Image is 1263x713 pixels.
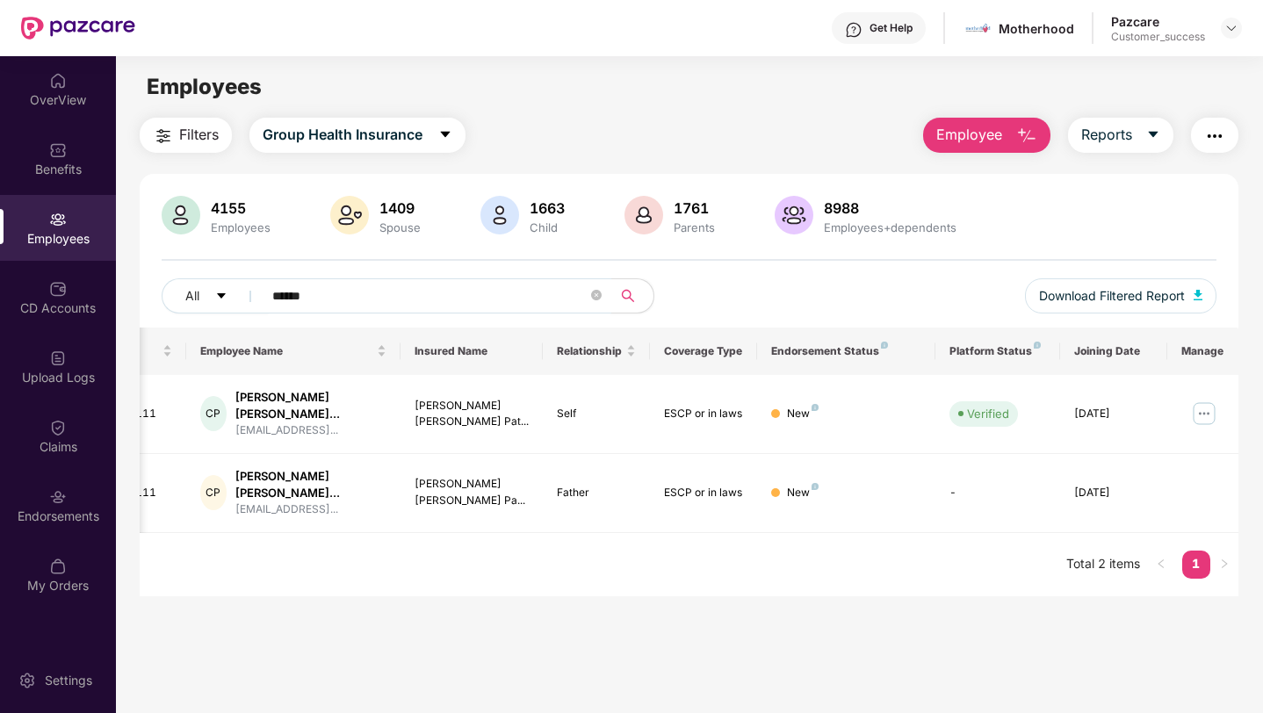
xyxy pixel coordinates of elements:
div: 1761 [670,199,718,217]
div: [PERSON_NAME] [PERSON_NAME]... [235,389,386,422]
img: svg+xml;base64,PHN2ZyBpZD0iQ2xhaW0iIHhtbG5zPSJodHRwOi8vd3d3LnczLm9yZy8yMDAwL3N2ZyIgd2lkdGg9IjIwIi... [49,419,67,436]
img: svg+xml;base64,PHN2ZyB4bWxucz0iaHR0cDovL3d3dy53My5vcmcvMjAwMC9zdmciIHhtbG5zOnhsaW5rPSJodHRwOi8vd3... [480,196,519,234]
div: Spouse [376,220,424,234]
button: Download Filtered Report [1025,278,1216,313]
button: Filters [140,118,232,153]
span: Employee [936,124,1002,146]
span: close-circle [591,290,602,300]
div: [EMAIL_ADDRESS]... [235,422,386,439]
div: Customer_success [1111,30,1205,44]
img: svg+xml;base64,PHN2ZyBpZD0iQmVuZWZpdHMiIHhtbG5zPSJodHRwOi8vd3d3LnczLm9yZy8yMDAwL3N2ZyIgd2lkdGg9Ij... [49,141,67,159]
span: Reports [1081,124,1132,146]
span: All [185,286,199,306]
img: manageButton [1190,400,1218,428]
div: Get Help [870,21,913,35]
span: close-circle [591,288,602,305]
th: Insured Name [401,328,544,375]
div: Employees+dependents [820,220,960,234]
img: New Pazcare Logo [21,17,135,40]
span: Group Health Insurance [263,124,422,146]
img: svg+xml;base64,PHN2ZyB4bWxucz0iaHR0cDovL3d3dy53My5vcmcvMjAwMC9zdmciIHhtbG5zOnhsaW5rPSJodHRwOi8vd3... [162,196,200,234]
img: svg+xml;base64,PHN2ZyB4bWxucz0iaHR0cDovL3d3dy53My5vcmcvMjAwMC9zdmciIHdpZHRoPSIyNCIgaGVpZ2h0PSIyNC... [1204,126,1225,147]
div: Endorsement Status [771,344,921,358]
img: svg+xml;base64,PHN2ZyB4bWxucz0iaHR0cDovL3d3dy53My5vcmcvMjAwMC9zdmciIHhtbG5zOnhsaW5rPSJodHRwOi8vd3... [624,196,663,234]
div: [PERSON_NAME] [PERSON_NAME] Pa... [415,476,530,509]
th: Joining Date [1060,328,1167,375]
img: svg+xml;base64,PHN2ZyBpZD0iRHJvcGRvd24tMzJ4MzIiIHhtbG5zPSJodHRwOi8vd3d3LnczLm9yZy8yMDAwL3N2ZyIgd2... [1224,21,1238,35]
th: EID [97,328,186,375]
li: 1 [1182,551,1210,579]
button: Reportscaret-down [1068,118,1173,153]
img: svg+xml;base64,PHN2ZyB4bWxucz0iaHR0cDovL3d3dy53My5vcmcvMjAwMC9zdmciIHhtbG5zOnhsaW5rPSJodHRwOi8vd3... [1016,126,1037,147]
img: svg+xml;base64,PHN2ZyB4bWxucz0iaHR0cDovL3d3dy53My5vcmcvMjAwMC9zdmciIHhtbG5zOnhsaW5rPSJodHRwOi8vd3... [775,196,813,234]
li: Next Page [1210,551,1238,579]
div: Father [557,485,636,501]
th: Relationship [543,328,650,375]
img: motherhood%20_%20logo.png [965,16,991,41]
div: [DATE] [1074,406,1153,422]
div: 1409 [376,199,424,217]
div: [EMAIL_ADDRESS]... [235,501,386,518]
div: CP [200,475,227,510]
a: 1 [1182,551,1210,577]
img: svg+xml;base64,PHN2ZyB4bWxucz0iaHR0cDovL3d3dy53My5vcmcvMjAwMC9zdmciIHdpZHRoPSI4IiBoZWlnaHQ9IjgiIH... [812,483,819,490]
th: Manage [1167,328,1238,375]
th: Employee Name [186,328,401,375]
div: Platform Status [949,344,1046,358]
div: CP [200,396,227,431]
div: [PERSON_NAME] [PERSON_NAME] Pat... [415,398,530,431]
span: Relationship [557,344,623,358]
div: New [787,485,819,501]
div: Pazcare [1111,13,1205,30]
button: right [1210,551,1238,579]
div: [DATE] [1074,485,1153,501]
img: svg+xml;base64,PHN2ZyB4bWxucz0iaHR0cDovL3d3dy53My5vcmcvMjAwMC9zdmciIHdpZHRoPSI4IiBoZWlnaHQ9IjgiIH... [1034,342,1041,349]
div: [PERSON_NAME] [PERSON_NAME]... [235,468,386,501]
div: 106111 [114,406,172,422]
span: left [1156,558,1166,569]
div: 4155 [207,199,274,217]
span: caret-down [215,290,227,304]
span: caret-down [1146,127,1160,143]
div: New [787,406,819,422]
span: search [610,289,645,303]
button: Group Health Insurancecaret-down [249,118,466,153]
div: Child [526,220,568,234]
img: svg+xml;base64,PHN2ZyB4bWxucz0iaHR0cDovL3d3dy53My5vcmcvMjAwMC9zdmciIHdpZHRoPSI4IiBoZWlnaHQ9IjgiIH... [881,342,888,349]
li: Previous Page [1147,551,1175,579]
button: left [1147,551,1175,579]
span: Download Filtered Report [1039,286,1185,306]
div: ESCP or in laws [664,406,743,422]
img: svg+xml;base64,PHN2ZyBpZD0iSGVscC0zMngzMiIgeG1sbnM9Imh0dHA6Ly93d3cudzMub3JnLzIwMDAvc3ZnIiB3aWR0aD... [845,21,862,39]
button: Allcaret-down [162,278,269,313]
img: svg+xml;base64,PHN2ZyB4bWxucz0iaHR0cDovL3d3dy53My5vcmcvMjAwMC9zdmciIHhtbG5zOnhsaW5rPSJodHRwOi8vd3... [330,196,369,234]
li: Total 2 items [1066,551,1140,579]
img: svg+xml;base64,PHN2ZyB4bWxucz0iaHR0cDovL3d3dy53My5vcmcvMjAwMC9zdmciIHdpZHRoPSI4IiBoZWlnaHQ9IjgiIH... [812,404,819,411]
img: svg+xml;base64,PHN2ZyBpZD0iTXlfT3JkZXJzIiBkYXRhLW5hbWU9Ik15IE9yZGVycyIgeG1sbnM9Imh0dHA6Ly93d3cudz... [49,558,67,575]
div: 106111 [114,485,172,501]
img: svg+xml;base64,PHN2ZyBpZD0iSG9tZSIgeG1sbnM9Imh0dHA6Ly93d3cudzMub3JnLzIwMDAvc3ZnIiB3aWR0aD0iMjAiIG... [49,72,67,90]
div: Self [557,406,636,422]
div: Parents [670,220,718,234]
img: svg+xml;base64,PHN2ZyBpZD0iVXBsb2FkX0xvZ3MiIGRhdGEtbmFtZT0iVXBsb2FkIExvZ3MiIHhtbG5zPSJodHRwOi8vd3... [49,349,67,367]
span: Employees [147,74,262,99]
span: Filters [179,124,219,146]
div: ESCP or in laws [664,485,743,501]
div: Settings [40,672,97,689]
img: svg+xml;base64,PHN2ZyB4bWxucz0iaHR0cDovL3d3dy53My5vcmcvMjAwMC9zdmciIHdpZHRoPSIyNCIgaGVpZ2h0PSIyNC... [153,126,174,147]
img: svg+xml;base64,PHN2ZyB4bWxucz0iaHR0cDovL3d3dy53My5vcmcvMjAwMC9zdmciIHhtbG5zOnhsaW5rPSJodHRwOi8vd3... [1194,290,1202,300]
img: svg+xml;base64,PHN2ZyBpZD0iU2V0dGluZy0yMHgyMCIgeG1sbnM9Imh0dHA6Ly93d3cudzMub3JnLzIwMDAvc3ZnIiB3aW... [18,672,36,689]
button: search [610,278,654,313]
span: right [1219,558,1230,569]
img: svg+xml;base64,PHN2ZyBpZD0iRW1wbG95ZWVzIiB4bWxucz0iaHR0cDovL3d3dy53My5vcmcvMjAwMC9zdmciIHdpZHRoPS... [49,211,67,228]
span: caret-down [438,127,452,143]
img: svg+xml;base64,PHN2ZyBpZD0iRW5kb3JzZW1lbnRzIiB4bWxucz0iaHR0cDovL3d3dy53My5vcmcvMjAwMC9zdmciIHdpZH... [49,488,67,506]
div: Employees [207,220,274,234]
button: Employee [923,118,1050,153]
img: svg+xml;base64,PHN2ZyBpZD0iQ0RfQWNjb3VudHMiIGRhdGEtbmFtZT0iQ0QgQWNjb3VudHMiIHhtbG5zPSJodHRwOi8vd3... [49,280,67,298]
div: Motherhood [999,20,1074,37]
th: Coverage Type [650,328,757,375]
div: 8988 [820,199,960,217]
div: 1663 [526,199,568,217]
div: Verified [967,405,1009,422]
